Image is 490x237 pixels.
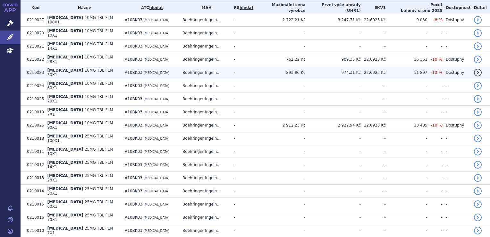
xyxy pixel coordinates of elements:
[253,185,305,198] td: -
[443,53,471,66] td: Dostupný
[231,132,253,145] td: -
[361,2,386,13] th: EKV1
[386,53,427,66] td: 16 361
[253,13,305,27] td: 2 722,21 Kč
[253,211,305,224] td: -
[125,70,142,75] span: A10BK03
[361,171,386,185] td: -
[253,79,305,92] td: -
[443,27,471,40] td: -
[179,171,231,185] td: Boehringer Ingelh...
[144,216,169,219] span: [MEDICAL_DATA]
[231,92,253,106] td: -
[125,149,142,154] span: A10BK03
[443,106,471,119] td: -
[231,106,253,119] td: -
[386,40,427,53] td: -
[253,27,305,40] td: -
[443,40,471,53] td: -
[24,171,44,185] td: 0210013
[125,189,142,193] span: A10BK03
[443,198,471,211] td: -
[474,187,482,195] a: detail
[433,17,443,22] span: -8 %
[47,200,113,209] span: 25MG TBL FLM 60X1
[231,198,253,211] td: -
[125,83,142,88] span: A10BK03
[431,57,443,62] span: -10 %
[361,132,386,145] td: -
[47,200,83,204] span: [MEDICAL_DATA]
[47,29,113,38] span: 10MG TBL FLM 10X1
[361,158,386,171] td: -
[474,214,482,221] a: detail
[306,145,361,158] td: -
[179,198,231,211] td: Boehringer Ingelh...
[474,29,482,37] a: detail
[47,187,83,191] span: [MEDICAL_DATA]
[306,119,361,132] td: 2 922,94 Kč
[47,94,113,103] span: 10MG TBL FLM 70X1
[125,18,142,22] span: A10BK03
[427,27,443,40] td: -
[253,145,305,158] td: -
[443,79,471,92] td: -
[144,97,169,101] span: [MEDICAL_DATA]
[306,40,361,53] td: -
[253,198,305,211] td: -
[306,132,361,145] td: -
[47,147,113,156] span: 25MG TBL FLM 10X1
[361,66,386,79] td: 22,6923 Kč
[253,40,305,53] td: -
[179,13,231,27] td: Boehringer Ingelh...
[443,171,471,185] td: -
[47,42,83,46] span: [MEDICAL_DATA]
[47,81,113,90] span: 10MG TBL FLM 60X1
[144,84,169,88] span: [MEDICAL_DATA]
[443,132,471,145] td: -
[24,79,44,92] td: 0210024
[231,53,253,66] td: -
[231,185,253,198] td: -
[427,211,443,224] td: -
[47,134,113,143] span: 25MG TBL FLM 100X1
[306,198,361,211] td: -
[47,42,113,51] span: 10MG TBL FLM 14X1
[24,119,44,132] td: 0210026
[179,119,231,132] td: Boehringer Ingelh...
[47,213,83,217] span: [MEDICAL_DATA]
[125,136,142,141] span: A10BK03
[144,110,169,114] span: [MEDICAL_DATA]
[125,202,142,206] span: A10BK03
[427,158,443,171] td: -
[443,119,471,132] td: Dostupný
[386,92,427,106] td: -
[253,119,305,132] td: 2 912,23 Kč
[474,121,482,129] a: detail
[231,211,253,224] td: -
[361,119,386,132] td: 22,6923 Kč
[47,29,83,33] span: [MEDICAL_DATA]
[231,66,253,79] td: -
[474,42,482,50] a: detail
[47,81,83,86] span: [MEDICAL_DATA]
[125,31,142,35] span: A10BK03
[125,110,142,114] span: A10BK03
[386,198,427,211] td: -
[474,16,482,24] a: detail
[179,92,231,106] td: Boehringer Ingelh...
[125,123,142,127] span: A10BK03
[474,108,482,116] a: detail
[253,2,305,13] th: Maximální cena výrobce
[24,66,44,79] td: 0210023
[47,68,113,77] span: 10MG TBL FLM 30X1
[179,2,231,13] th: MAH
[24,198,44,211] td: 0210015
[144,18,169,22] span: [MEDICAL_DATA]
[474,161,482,169] a: detail
[361,106,386,119] td: -
[427,40,443,53] td: -
[179,211,231,224] td: Boehringer Ingelh...
[47,94,83,99] span: [MEDICAL_DATA]
[144,31,169,35] span: [MEDICAL_DATA]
